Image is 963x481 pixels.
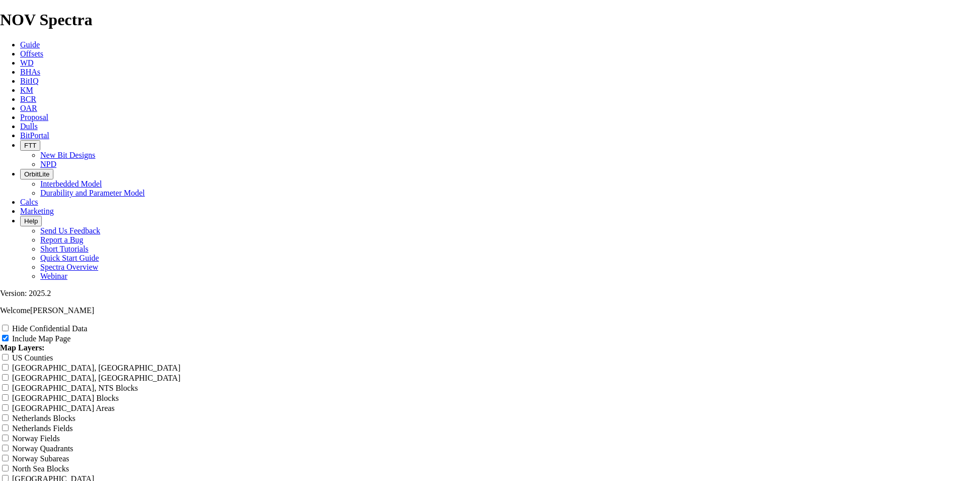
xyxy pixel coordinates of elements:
a: New Bit Designs [40,151,95,159]
label: Norway Quadrants [12,444,73,453]
button: Help [20,216,42,226]
a: Quick Start Guide [40,254,99,262]
a: Guide [20,40,40,49]
label: North Sea Blocks [12,464,69,473]
a: Interbedded Model [40,179,102,188]
a: BitPortal [20,131,49,140]
button: FTT [20,140,40,151]
a: NPD [40,160,56,168]
a: Webinar [40,272,67,280]
label: Include Map Page [12,334,71,343]
a: OAR [20,104,37,112]
a: Offsets [20,49,43,58]
a: Spectra Overview [40,263,98,271]
a: WD [20,58,34,67]
a: Calcs [20,198,38,206]
a: Short Tutorials [40,245,89,253]
label: [GEOGRAPHIC_DATA], [GEOGRAPHIC_DATA] [12,374,180,382]
label: US Counties [12,353,53,362]
label: [GEOGRAPHIC_DATA] Blocks [12,394,119,402]
label: Hide Confidential Data [12,324,87,333]
label: Norway Subareas [12,454,69,463]
a: BCR [20,95,36,103]
button: OrbitLite [20,169,53,179]
label: [GEOGRAPHIC_DATA], NTS Blocks [12,384,138,392]
label: Norway Fields [12,434,60,443]
span: FTT [24,142,36,149]
label: [GEOGRAPHIC_DATA], [GEOGRAPHIC_DATA] [12,364,180,372]
label: [GEOGRAPHIC_DATA] Areas [12,404,115,412]
a: Report a Bug [40,235,83,244]
label: Netherlands Blocks [12,414,76,423]
a: Dulls [20,122,38,131]
a: Send Us Feedback [40,226,100,235]
a: Proposal [20,113,48,122]
a: BitIQ [20,77,38,85]
a: Marketing [20,207,54,215]
a: KM [20,86,33,94]
a: Durability and Parameter Model [40,189,145,197]
span: OrbitLite [24,170,49,178]
label: Netherlands Fields [12,424,73,433]
span: [PERSON_NAME] [30,306,94,315]
a: BHAs [20,68,40,76]
span: Help [24,217,38,225]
